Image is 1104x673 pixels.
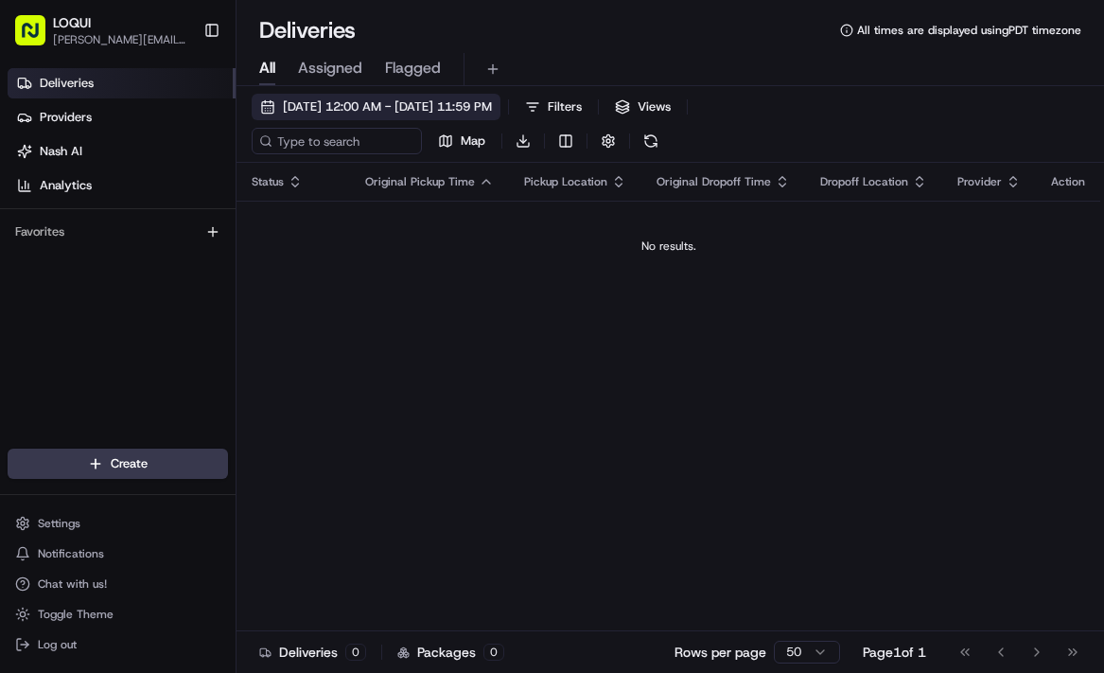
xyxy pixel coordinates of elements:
[1051,174,1085,189] div: Action
[657,174,771,189] span: Original Dropoff Time
[11,267,152,301] a: 📗Knowledge Base
[461,133,485,150] span: Map
[49,122,312,142] input: Clear
[19,19,57,57] img: Nash
[179,275,304,293] span: API Documentation
[8,571,228,597] button: Chat with us!
[252,174,284,189] span: Status
[8,136,236,167] a: Nash AI
[64,200,239,215] div: We're available if you need us!
[252,128,422,154] input: Type to search
[957,174,1002,189] span: Provider
[259,643,366,662] div: Deliveries
[152,267,311,301] a: 💻API Documentation
[244,239,1093,254] div: No results.
[133,320,229,335] a: Powered byPylon
[19,181,53,215] img: 1736555255976-a54dd68f-1ca7-489b-9aae-adbdc363a1c4
[8,217,228,247] div: Favorites
[38,637,77,652] span: Log out
[638,128,664,154] button: Refresh
[64,181,310,200] div: Start new chat
[857,23,1081,38] span: All times are displayed using PDT timezone
[38,546,104,561] span: Notifications
[40,143,82,160] span: Nash AI
[160,276,175,292] div: 💻
[40,177,92,194] span: Analytics
[298,57,362,80] span: Assigned
[8,449,228,479] button: Create
[863,643,926,662] div: Page 1 of 1
[483,644,504,661] div: 0
[19,76,344,106] p: Welcome 👋
[40,109,92,126] span: Providers
[345,644,366,661] div: 0
[8,170,236,201] a: Analytics
[38,576,107,592] span: Chat with us!
[8,540,228,567] button: Notifications
[53,32,188,47] button: [PERSON_NAME][EMAIL_ADDRESS][DOMAIN_NAME]
[8,68,236,98] a: Deliveries
[548,98,582,115] span: Filters
[429,128,494,154] button: Map
[38,275,145,293] span: Knowledge Base
[397,643,504,662] div: Packages
[259,15,356,45] h1: Deliveries
[40,75,94,92] span: Deliveries
[820,174,908,189] span: Dropoff Location
[675,643,766,662] p: Rows per page
[322,186,344,209] button: Start new chat
[606,94,679,120] button: Views
[385,57,441,80] span: Flagged
[53,13,91,32] button: LOQUI
[259,57,275,80] span: All
[638,98,671,115] span: Views
[8,601,228,628] button: Toggle Theme
[38,516,80,531] span: Settings
[283,98,492,115] span: [DATE] 12:00 AM - [DATE] 11:59 PM
[8,102,236,133] a: Providers
[111,455,148,472] span: Create
[8,8,196,53] button: LOQUI[PERSON_NAME][EMAIL_ADDRESS][DOMAIN_NAME]
[8,631,228,658] button: Log out
[19,276,34,292] div: 📗
[524,174,607,189] span: Pickup Location
[365,174,475,189] span: Original Pickup Time
[38,607,114,622] span: Toggle Theme
[517,94,590,120] button: Filters
[252,94,500,120] button: [DATE] 12:00 AM - [DATE] 11:59 PM
[188,321,229,335] span: Pylon
[8,510,228,537] button: Settings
